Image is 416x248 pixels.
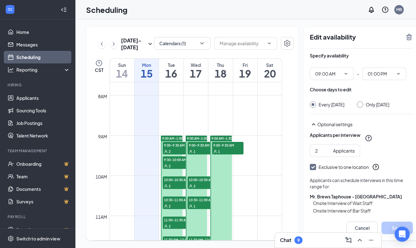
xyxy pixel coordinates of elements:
div: 9 [297,238,300,243]
h3: Chat [280,237,291,244]
span: 2 [169,149,171,154]
svg: User [164,224,168,228]
a: Applicants [16,92,70,104]
span: Onsite Interview of Kitchen Staff [313,215,413,222]
div: Mon [134,62,159,68]
span: 2 [169,204,171,208]
span: 9:00-9:30 AM [212,142,244,148]
button: ChevronUp [355,235,365,245]
button: Calendars (1)ChevronDown [154,37,211,50]
svg: ChevronDown [396,71,401,76]
div: Open Intercom Messenger [395,227,410,242]
div: Wed [184,62,208,68]
a: Messages [16,38,70,51]
button: Settings [281,37,293,50]
a: September 18, 2025 [208,59,233,82]
svg: SmallChevronDown [146,40,154,48]
span: 2 [169,224,171,229]
span: 9:00-9:30 AM [188,142,219,148]
svg: User [164,204,168,208]
span: 9:00 AM-1:30 PM [211,136,238,141]
svg: ChevronRight [111,40,117,48]
a: Sourcing Tools [16,104,70,117]
span: 1 [194,149,195,154]
a: Home [16,26,70,38]
div: Team Management [8,148,69,154]
a: DocumentsCrown [16,183,70,195]
span: Onsite Interview of Wait Staff [313,200,413,207]
div: Every [DATE] [319,101,344,108]
div: Optional settings [317,121,413,127]
span: 1 [194,204,195,208]
svg: User [164,164,168,168]
div: Specify availability [310,52,349,59]
span: 9:00-9:30 AM [163,142,194,148]
svg: Analysis [8,67,14,73]
button: ChevronRight [110,39,117,49]
div: 11am [94,213,108,220]
span: 10:30-11:00 AM [163,197,194,203]
span: 9:00 AM-1:00 PM [162,136,188,141]
a: Job Postings [16,117,70,129]
div: 9am [97,133,108,140]
button: Cancel [346,222,378,234]
svg: Minimize [367,236,375,244]
div: Mr. Brews Taphouse - [GEOGRAPHIC_DATA] [310,193,413,200]
svg: User [189,204,193,208]
svg: User [164,184,168,188]
div: Choose days to edit [310,86,352,93]
div: Optional settings [310,121,413,128]
div: Applicants per interview [310,132,360,138]
a: Settings [281,37,293,51]
svg: Clock [95,59,103,67]
h1: 17 [184,68,208,79]
h1: 20 [258,68,282,79]
input: Manage availability [220,40,264,47]
h1: 19 [233,68,257,79]
span: 2 [194,184,195,188]
a: September 14, 2025 [110,59,134,82]
span: Onsite Interview of Bar Staff [313,207,413,214]
div: Switch to admin view [16,235,60,242]
svg: ComposeMessage [345,236,352,244]
svg: QuestionInfo [381,6,389,13]
a: September 17, 2025 [184,59,208,82]
svg: ChevronDown [267,41,272,46]
span: 1 [218,149,220,154]
h1: 18 [208,68,233,79]
span: 10:00-10:30 AM [188,176,219,183]
div: Sat [258,62,282,68]
div: Payroll [8,214,69,219]
div: Applicants can schedule interviews in this time range for: [310,177,413,190]
button: Save [381,222,413,234]
svg: ChevronUp [356,236,364,244]
span: 10:00-10:30 AM [163,176,194,183]
span: 9:00 AM-1:00 PM [187,136,213,141]
svg: ChevronDown [199,40,205,46]
div: 10am [94,173,108,180]
a: SurveysCrown [16,195,70,208]
a: OnboardingCrown [16,158,70,170]
span: 2 [169,164,171,168]
span: 2 [169,184,171,188]
div: Exclusive to one location [319,164,369,170]
svg: ChevronLeft [99,40,105,48]
svg: QuestionInfo [372,163,380,171]
button: ChevronLeft [98,39,105,49]
h1: Scheduling [86,4,128,15]
span: 11:30 AM-12:00 PM [188,236,219,243]
a: September 15, 2025 [134,59,159,82]
svg: ChevronDown [343,71,348,76]
svg: QuestionInfo [365,134,372,142]
svg: Settings [8,235,14,242]
div: Reporting [16,67,70,73]
svg: TrashOutline [405,33,413,41]
span: CST [95,67,103,73]
span: 11:00-11:30 AM [163,217,194,223]
svg: User [164,150,168,154]
a: Scheduling [16,51,70,63]
a: September 19, 2025 [233,59,257,82]
span: 9:30-10:00 AM [163,156,194,163]
div: Fri [233,62,257,68]
svg: User [213,150,217,154]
